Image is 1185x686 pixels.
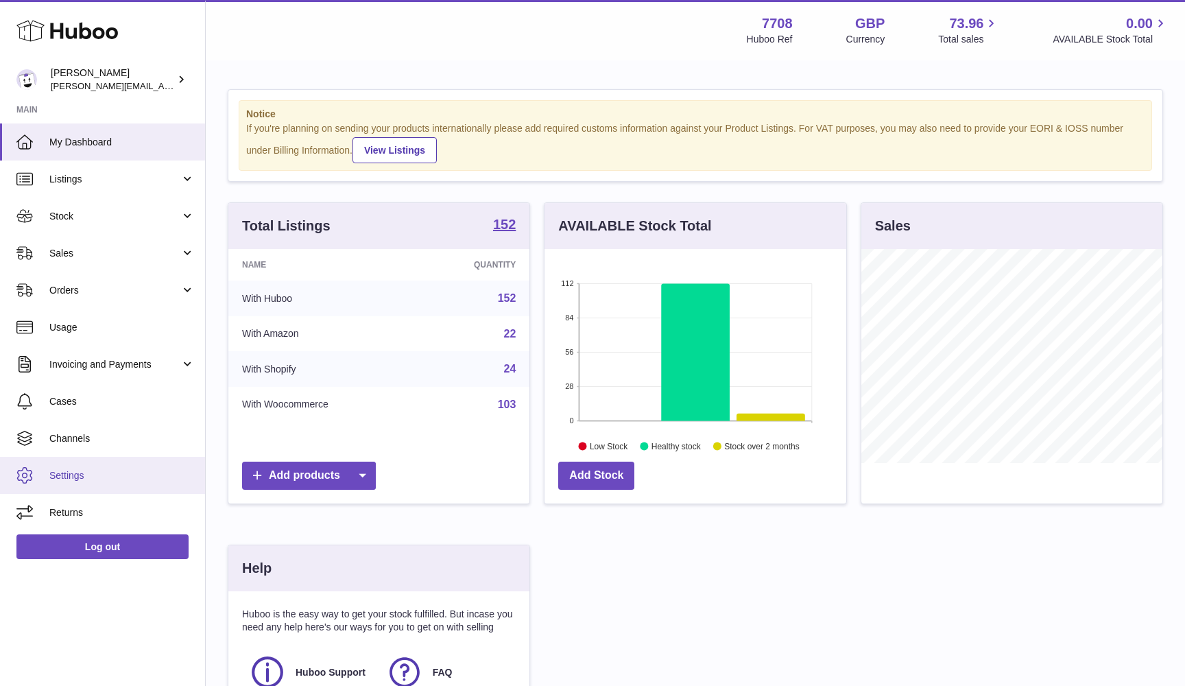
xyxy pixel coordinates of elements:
span: Invoicing and Payments [49,358,180,371]
span: Cases [49,395,195,408]
div: [PERSON_NAME] [51,67,174,93]
span: [PERSON_NAME][EMAIL_ADDRESS][DOMAIN_NAME] [51,80,275,91]
a: View Listings [352,137,437,163]
text: 28 [566,382,574,390]
strong: Notice [246,108,1145,121]
text: Stock over 2 months [725,441,800,451]
th: Name [228,249,416,281]
a: Add Stock [558,462,634,490]
span: Sales [49,247,180,260]
div: Huboo Ref [747,33,793,46]
a: 152 [498,292,516,304]
p: Huboo is the easy way to get your stock fulfilled. But incase you need any help here's our ways f... [242,608,516,634]
div: Currency [846,33,885,46]
text: Healthy stock [651,441,702,451]
td: With Huboo [228,281,416,316]
span: AVAILABLE Stock Total [1053,33,1169,46]
span: Channels [49,432,195,445]
a: 24 [504,363,516,375]
text: Low Stock [590,441,628,451]
span: Settings [49,469,195,482]
a: 103 [498,399,516,410]
h3: AVAILABLE Stock Total [558,217,711,235]
td: With Woocommerce [228,387,416,423]
text: 0 [570,416,574,425]
span: 73.96 [949,14,983,33]
a: 22 [504,328,516,340]
strong: 152 [493,217,516,231]
a: 152 [493,217,516,234]
span: Usage [49,321,195,334]
div: If you're planning on sending your products internationally please add required customs informati... [246,122,1145,163]
span: Returns [49,506,195,519]
td: With Shopify [228,351,416,387]
strong: GBP [855,14,885,33]
strong: 7708 [762,14,793,33]
span: Huboo Support [296,666,366,679]
span: FAQ [433,666,453,679]
a: 0.00 AVAILABLE Stock Total [1053,14,1169,46]
span: Listings [49,173,180,186]
h3: Help [242,559,272,578]
h3: Total Listings [242,217,331,235]
th: Quantity [416,249,530,281]
text: 56 [566,348,574,356]
text: 112 [561,279,573,287]
span: My Dashboard [49,136,195,149]
a: Log out [16,534,189,559]
span: Orders [49,284,180,297]
span: 0.00 [1126,14,1153,33]
td: With Amazon [228,316,416,352]
img: victor@erbology.co [16,69,37,90]
h3: Sales [875,217,911,235]
span: Stock [49,210,180,223]
text: 84 [566,314,574,322]
a: 73.96 Total sales [938,14,999,46]
span: Total sales [938,33,999,46]
a: Add products [242,462,376,490]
